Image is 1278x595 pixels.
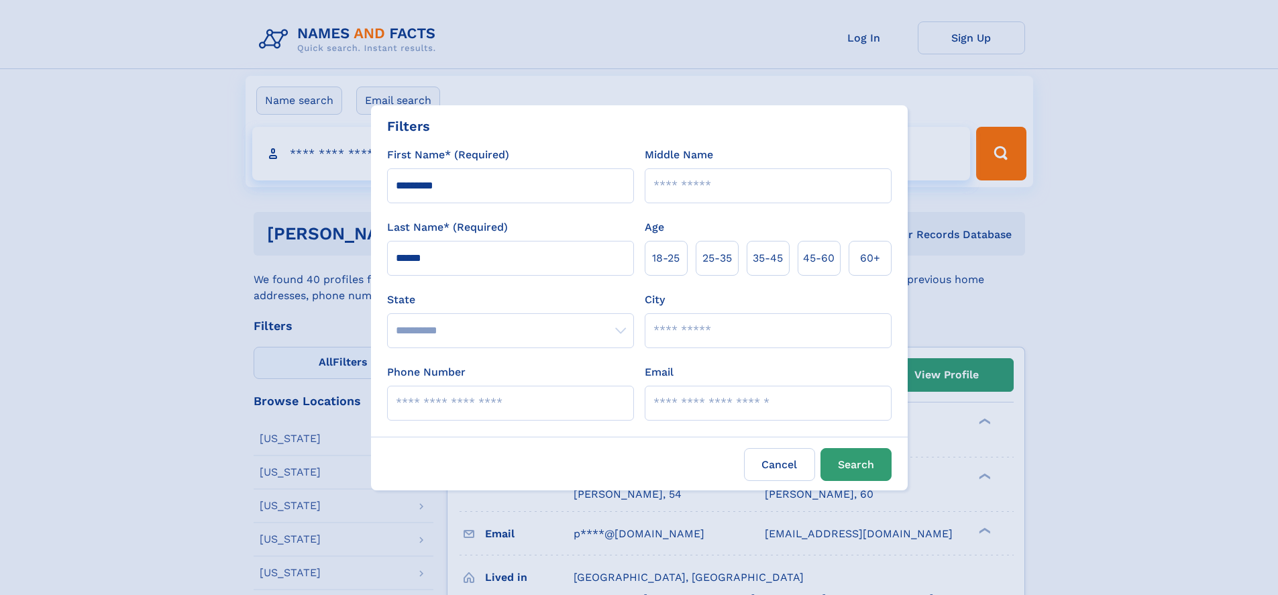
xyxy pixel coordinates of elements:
span: 35‑45 [753,250,783,266]
label: Email [645,364,674,380]
span: 25‑35 [702,250,732,266]
label: State [387,292,634,308]
span: 60+ [860,250,880,266]
div: Filters [387,116,430,136]
button: Search [820,448,892,481]
label: Cancel [744,448,815,481]
label: Middle Name [645,147,713,163]
label: Phone Number [387,364,466,380]
label: Last Name* (Required) [387,219,508,235]
label: Age [645,219,664,235]
span: 45‑60 [803,250,835,266]
label: City [645,292,665,308]
span: 18‑25 [652,250,680,266]
label: First Name* (Required) [387,147,509,163]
